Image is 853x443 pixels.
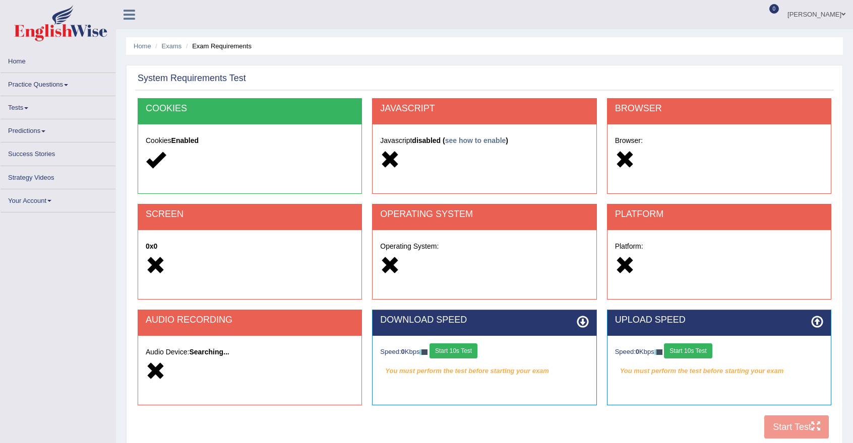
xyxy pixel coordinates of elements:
button: Start 10s Test [430,343,477,358]
h2: AUDIO RECORDING [146,315,354,325]
h5: Browser: [615,137,823,144]
h2: UPLOAD SPEED [615,315,823,325]
h2: DOWNLOAD SPEED [380,315,588,325]
strong: 0x0 [146,242,157,250]
button: Start 10s Test [664,343,712,358]
h5: Platform: [615,243,823,250]
h2: PLATFORM [615,209,823,219]
a: Tests [1,96,115,116]
a: Success Stories [1,142,115,162]
div: Speed: Kbps [380,343,588,361]
a: see how to enable [445,136,506,144]
strong: 0 [401,348,405,355]
a: Strategy Videos [1,166,115,186]
h2: SCREEN [146,209,354,219]
h2: System Requirements Test [138,73,246,84]
strong: disabled ( ) [412,136,508,144]
img: ajax-loader-fb-connection.gif [419,349,428,355]
em: You must perform the test before starting your exam [615,363,823,379]
h2: BROWSER [615,104,823,114]
h5: Audio Device: [146,348,354,356]
strong: 0 [636,348,639,355]
h2: OPERATING SYSTEM [380,209,588,219]
a: Exams [162,42,182,50]
strong: Searching... [189,348,229,356]
h5: Operating System: [380,243,588,250]
a: Practice Questions [1,73,115,93]
h2: COOKIES [146,104,354,114]
a: Predictions [1,119,115,139]
a: Home [134,42,151,50]
strong: Enabled [171,136,199,144]
li: Exam Requirements [184,41,252,51]
a: Home [1,50,115,69]
h2: JAVASCRIPT [380,104,588,114]
em: You must perform the test before starting your exam [380,363,588,379]
h5: Cookies [146,137,354,144]
span: 0 [769,4,779,14]
div: Speed: Kbps [615,343,823,361]
a: Your Account [1,189,115,209]
img: ajax-loader-fb-connection.gif [654,349,662,355]
h5: Javascript [380,137,588,144]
